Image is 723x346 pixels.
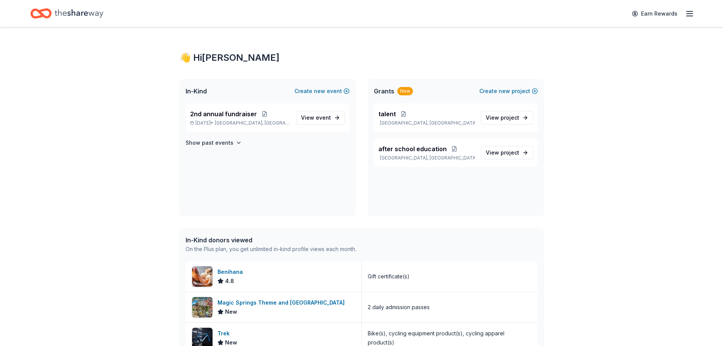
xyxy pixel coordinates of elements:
div: 👋 Hi [PERSON_NAME] [180,52,544,64]
p: [GEOGRAPHIC_DATA], [GEOGRAPHIC_DATA] [378,155,475,161]
div: In-Kind donors viewed [186,235,356,245]
span: new [499,87,510,96]
div: Magic Springs Theme and [GEOGRAPHIC_DATA] [217,298,348,307]
button: Createnewproject [479,87,538,96]
a: View event [296,111,345,125]
p: [DATE] • [190,120,290,126]
span: new [314,87,325,96]
span: project [501,149,519,156]
button: Createnewevent [295,87,350,96]
a: Home [30,5,103,22]
span: after school education [378,144,447,153]
h4: Show past events [186,138,233,147]
div: Trek [217,329,237,338]
img: Image for Magic Springs Theme and Water Park [192,297,213,318]
span: 2nd annual fundraiser [190,109,257,118]
span: View [486,148,519,157]
div: 2 daily admission passes [368,303,430,312]
span: In-Kind [186,87,207,96]
a: Earn Rewards [627,7,682,21]
span: View [301,113,331,122]
span: View [486,113,519,122]
a: View project [481,111,533,125]
a: View project [481,146,533,160]
span: 4.8 [225,276,234,286]
span: [GEOGRAPHIC_DATA], [GEOGRAPHIC_DATA] [215,120,290,126]
div: On the Plus plan, you get unlimited in-kind profile views each month. [186,245,356,254]
span: talent [378,109,396,118]
div: Benihana [217,267,246,276]
span: project [501,114,519,121]
p: [GEOGRAPHIC_DATA], [GEOGRAPHIC_DATA] [378,120,475,126]
span: event [316,114,331,121]
div: New [397,87,413,95]
div: Gift certificate(s) [368,272,410,281]
span: Grants [374,87,394,96]
button: Show past events [186,138,242,147]
img: Image for Benihana [192,266,213,287]
span: New [225,307,237,316]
